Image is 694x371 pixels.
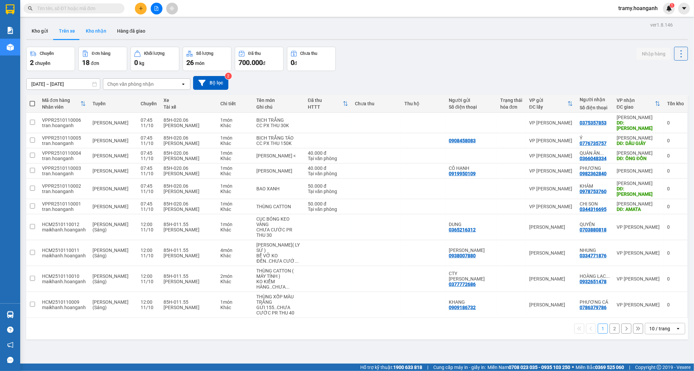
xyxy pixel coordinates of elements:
[220,183,250,189] div: 1 món
[53,23,80,39] button: Trên xe
[93,186,129,191] span: [PERSON_NAME]
[42,279,86,284] div: maikhanh.hoanganh
[163,305,214,310] div: [PERSON_NAME]
[42,141,86,146] div: tran.hoanganh
[580,227,607,232] div: 0703880818
[580,273,610,279] div: HOÀNG LẠC THƯ
[82,59,89,67] span: 18
[93,168,129,174] span: [PERSON_NAME]
[141,222,157,227] div: 12:00
[93,248,129,258] span: [PERSON_NAME] (Sáng)
[7,44,14,51] img: warehouse-icon
[500,104,522,110] div: hóa đơn
[26,23,53,39] button: Kho gửi
[220,222,250,227] div: 1 món
[613,4,663,12] span: tramy.hoanganh
[39,95,89,113] th: Toggle SortBy
[7,327,13,333] span: question-circle
[681,5,687,11] span: caret-down
[617,207,660,212] div: DĐ: AMATA
[257,204,301,209] div: THÙNG CATTON
[257,216,301,227] div: CỤC BÓNG KEO VÀNG
[154,6,159,11] span: file-add
[220,279,250,284] div: Khác
[487,364,570,371] span: Miền Nam
[671,3,673,8] span: 1
[667,276,684,282] div: 0
[141,201,157,207] div: 07:45
[42,227,86,232] div: maikhanh.hoanganh
[600,150,604,156] span: ...
[134,59,138,67] span: 0
[580,248,610,253] div: NHUNG
[131,47,179,71] button: Khối lượng0kg
[141,165,157,171] div: 07:45
[678,3,690,14] button: caret-down
[580,97,610,102] div: Người nhận
[529,302,573,307] div: [PERSON_NAME]
[449,248,494,253] div: GIA BẢO
[163,189,214,194] div: [PERSON_NAME]
[166,3,178,14] button: aim
[151,3,162,14] button: file-add
[93,138,129,143] span: [PERSON_NAME]
[257,268,301,279] div: THÙNG CATTON ( MÁY TÍNH )
[667,224,684,230] div: 0
[141,207,157,212] div: 11/10
[28,6,33,11] span: search
[220,150,250,156] div: 1 món
[580,141,607,146] div: 0776735757
[220,201,250,207] div: 1 món
[141,273,157,279] div: 12:00
[667,153,684,158] div: 0
[257,227,301,238] div: CHƯA CƯỚC PR THU 30
[393,365,422,370] strong: 1900 633 818
[141,117,157,123] div: 07:45
[595,365,624,370] strong: 0369 525 060
[183,47,231,71] button: Số lượng26món
[107,81,154,87] div: Chọn văn phòng nhận
[163,150,214,156] div: 85H-020.06
[7,357,13,363] span: message
[257,141,301,146] div: CC PX THU 150K
[667,168,684,174] div: 0
[308,207,348,212] div: Tại văn phòng
[141,299,157,305] div: 12:00
[610,324,620,334] button: 2
[529,204,573,209] div: VP [PERSON_NAME]
[42,273,86,279] div: HCM2510110010
[196,51,213,56] div: Số lượng
[449,165,494,171] div: CÔ HẠNH
[617,224,660,230] div: VP [PERSON_NAME]
[163,165,214,171] div: 85H-020.06
[40,51,54,56] div: Chuyến
[220,165,250,171] div: 1 món
[220,171,250,176] div: Khác
[163,183,214,189] div: 85H-020.06
[257,117,301,123] div: BỊCH TRẮNG
[257,253,301,264] div: BỂ VỠ KO ĐỀN..CHƯA CƯỚC PR THU 160
[37,5,116,12] input: Tìm tên, số ĐT hoặc mã đơn
[235,47,284,71] button: Đã thu700.000đ
[220,117,250,123] div: 1 món
[449,227,476,232] div: 0365216312
[163,253,214,258] div: [PERSON_NAME]
[141,279,157,284] div: 11/10
[580,299,610,305] div: PHƯƠNG CÁ
[263,61,265,66] span: đ
[666,5,672,11] img: icon-new-feature
[404,101,442,106] div: Thu hộ
[220,248,250,253] div: 4 món
[80,23,112,39] button: Kho nhận
[141,248,157,253] div: 12:00
[141,141,157,146] div: 11/10
[617,201,660,207] div: [PERSON_NAME]
[163,123,214,128] div: [PERSON_NAME]
[239,59,263,67] span: 700.000
[78,47,127,71] button: Đơn hàng18đơn
[93,204,129,209] span: [PERSON_NAME]
[308,98,343,103] div: Đã thu
[629,364,630,371] span: |
[220,227,250,232] div: Khác
[529,224,573,230] div: [PERSON_NAME]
